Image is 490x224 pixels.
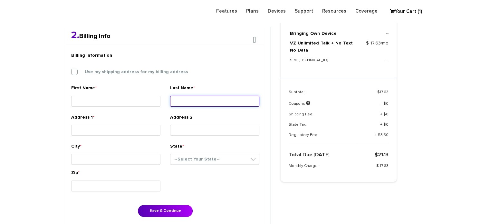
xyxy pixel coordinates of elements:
[380,133,389,137] span: 3.50
[263,5,290,17] a: Devices
[357,132,389,143] td: + $
[71,33,110,39] a: 2.Billing Info
[212,5,242,17] a: Features
[363,163,388,174] td: $ 17.63
[357,112,389,122] td: + $
[242,5,263,17] a: Plans
[357,100,389,112] td: - $
[138,205,193,217] button: Save & Continue
[386,112,389,116] span: 0
[289,112,357,122] td: Shipping Fee:
[71,30,79,40] span: 2.
[357,90,389,100] td: $
[387,7,419,16] a: Your Cart (1)
[356,56,389,70] td: --
[170,85,195,94] label: Last Name
[289,100,357,112] td: Coupons
[71,85,97,94] label: First Name
[71,52,259,59] h6: Billing Information
[289,163,363,174] td: Monthly Charge
[290,31,337,36] a: Bringing Own Device
[375,152,389,157] strong: $
[380,90,389,94] span: 17.63
[71,114,94,123] label: Address 1
[386,123,389,127] span: 0
[386,102,389,106] span: 0
[290,41,353,53] a: VZ Unlimited Talk + No Text No Data
[75,69,188,75] label: Use my shipping address for my billing address
[289,152,330,157] strong: Total Due [DATE]
[357,122,389,132] td: + $
[289,122,357,132] td: State Tax:
[318,5,351,17] a: Resources
[170,143,184,152] label: State
[378,152,389,157] span: 21.13
[356,40,389,56] td: $ 17.63/mo
[289,132,357,143] td: Regulatory Fee:
[71,170,80,179] label: Zip
[170,114,193,123] label: Address 2
[290,5,318,17] a: Support
[290,57,356,64] p: SIM: [TECHNICAL_ID]
[356,30,389,40] td: --
[71,143,82,152] label: City
[289,90,357,100] td: Subtotal:
[351,5,382,17] a: Coverage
